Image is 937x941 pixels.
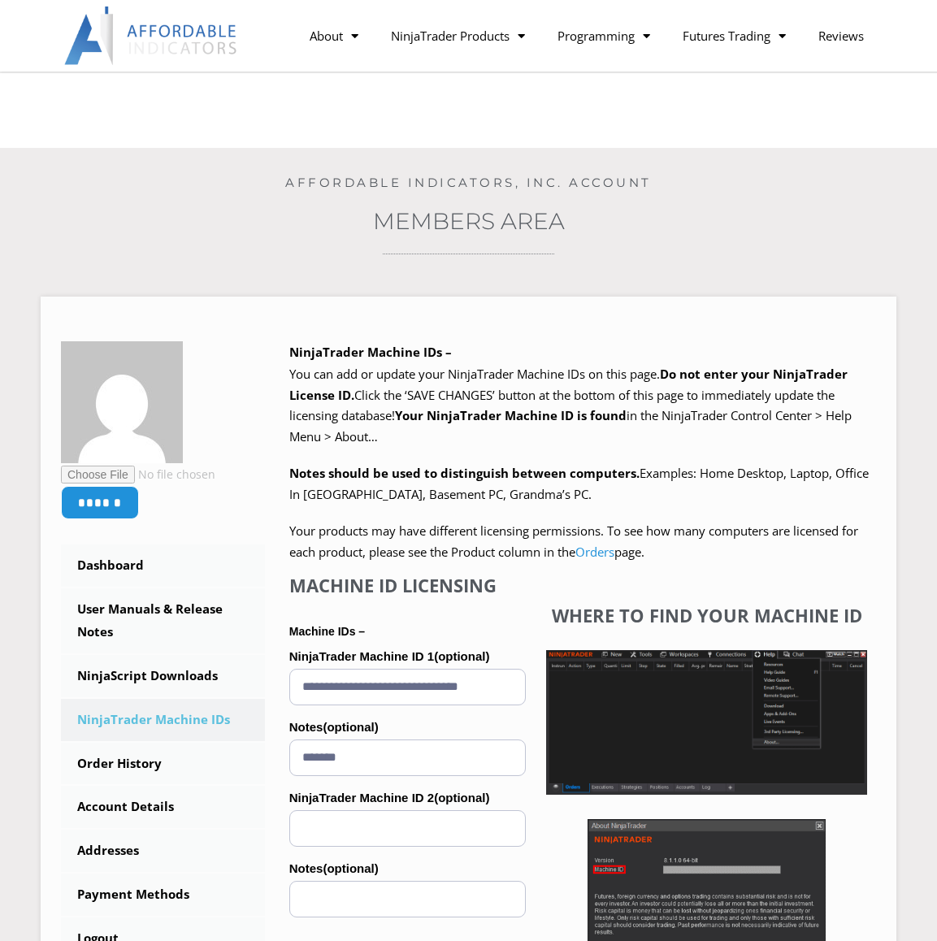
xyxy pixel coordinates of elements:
a: Members Area [373,207,565,235]
span: Click the ‘SAVE CHANGES’ button at the bottom of this page to immediately update the licensing da... [289,387,852,444]
span: Examples: Home Desktop, Laptop, Office In [GEOGRAPHIC_DATA], Basement PC, Grandma’s PC. [289,465,869,502]
a: Reviews [802,17,880,54]
label: NinjaTrader Machine ID 1 [289,644,526,669]
img: LogoAI | Affordable Indicators – NinjaTrader [64,7,239,65]
span: (optional) [434,649,489,663]
span: Your products may have different licensing permissions. To see how many computers are licensed fo... [289,523,858,560]
b: NinjaTrader Machine IDs – [289,344,452,360]
a: About [293,17,375,54]
a: User Manuals & Release Notes [61,588,265,653]
a: NinjaScript Downloads [61,655,265,697]
a: NinjaTrader Machine IDs [61,699,265,741]
img: d2117ace48cef559e8e15ce27b86871a5a46866aa7b6571df7220bbf9761b8e6 [61,341,183,463]
a: Programming [541,17,666,54]
a: NinjaTrader Products [375,17,541,54]
span: You can add or update your NinjaTrader Machine IDs on this page. [289,366,660,382]
strong: Machine IDs – [289,625,365,638]
span: (optional) [323,861,378,875]
a: Affordable Indicators, Inc. Account [285,175,652,190]
a: Addresses [61,830,265,872]
strong: Your NinjaTrader Machine ID is found [395,407,627,423]
span: (optional) [434,791,489,804]
span: (optional) [323,720,378,734]
h4: Where to find your Machine ID [546,605,867,626]
a: Dashboard [61,544,265,587]
a: Orders [575,544,614,560]
strong: Notes should be used to distinguish between computers. [289,465,640,481]
label: Notes [289,715,526,739]
a: Order History [61,743,265,785]
label: NinjaTrader Machine ID 2 [289,786,526,810]
a: Futures Trading [666,17,802,54]
a: Account Details [61,786,265,828]
a: Payment Methods [61,874,265,916]
h4: Machine ID Licensing [289,575,526,596]
label: Notes [289,856,526,881]
b: Do not enter your NinjaTrader License ID. [289,366,848,403]
img: Screenshot 2025-01-17 1155544 | Affordable Indicators – NinjaTrader [546,650,867,795]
